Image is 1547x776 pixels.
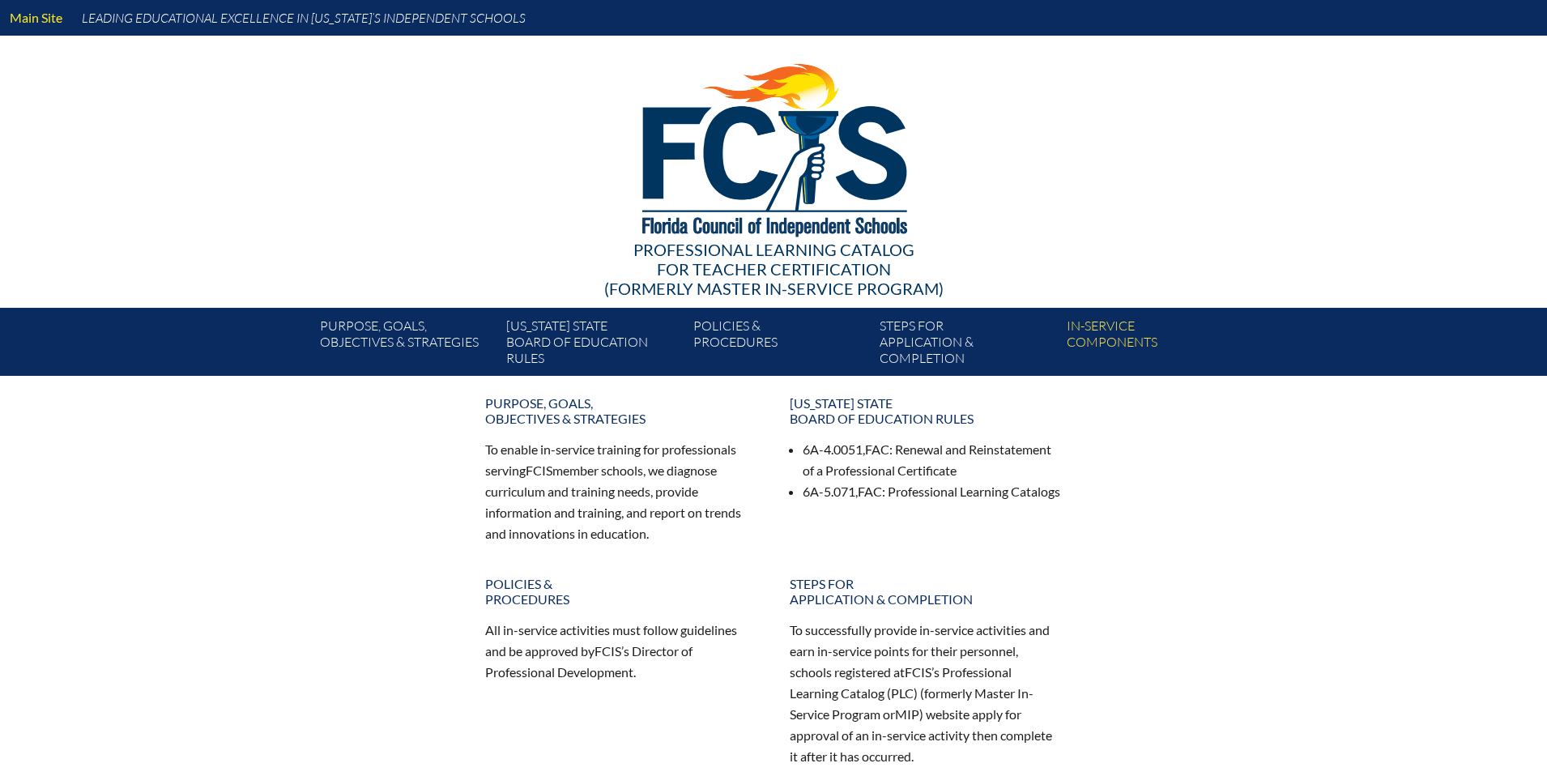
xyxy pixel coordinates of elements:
span: FAC [865,441,889,457]
a: Purpose, goals,objectives & strategies [313,314,500,376]
span: FCIS [905,664,931,680]
div: Professional Learning Catalog (formerly Master In-service Program) [307,240,1240,298]
a: In-servicecomponents [1060,314,1247,376]
span: MIP [895,706,919,722]
p: All in-service activities must follow guidelines and be approved by ’s Director of Professional D... [485,620,757,683]
a: Purpose, goals,objectives & strategies [475,389,767,433]
a: [US_STATE] StateBoard of Education rules [500,314,686,376]
li: 6A-4.0051, : Renewal and Reinstatement of a Professional Certificate [803,439,1062,481]
span: PLC [891,685,914,701]
a: [US_STATE] StateBoard of Education rules [780,389,1072,433]
span: FCIS [595,643,621,659]
span: for Teacher Certification [657,259,891,279]
img: FCISlogo221.eps [607,36,941,257]
span: FAC [858,484,882,499]
li: 6A-5.071, : Professional Learning Catalogs [803,481,1062,502]
a: Steps forapplication & completion [780,569,1072,613]
a: Policies &Procedures [687,314,873,376]
a: Policies &Procedures [475,569,767,613]
a: Main Site [3,6,69,28]
p: To successfully provide in-service activities and earn in-service points for their personnel, sch... [790,620,1062,766]
p: To enable in-service training for professionals serving member schools, we diagnose curriculum an... [485,439,757,544]
span: FCIS [526,463,552,478]
a: Steps forapplication & completion [873,314,1059,376]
